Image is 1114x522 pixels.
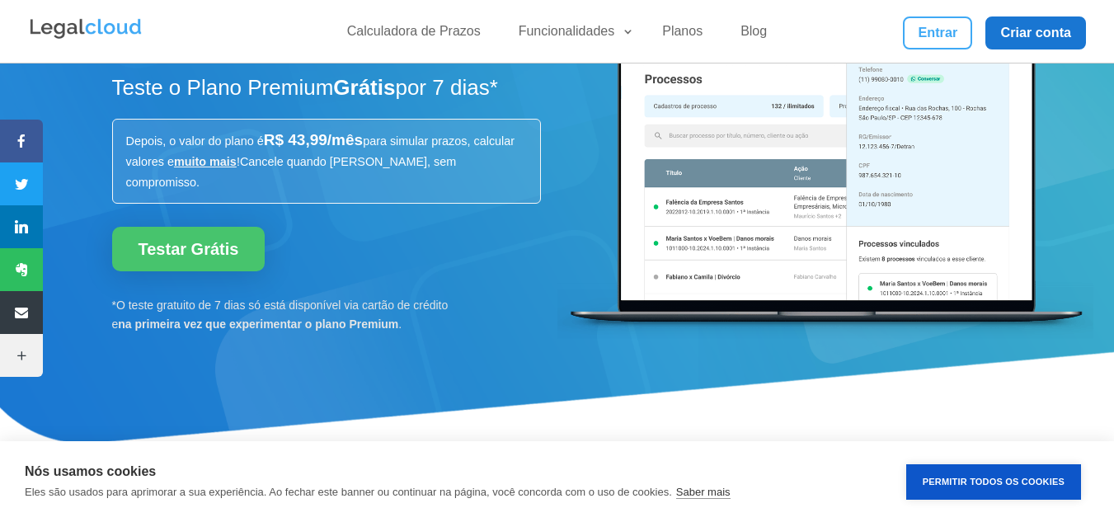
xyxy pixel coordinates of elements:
[118,317,398,331] b: na primeira vez que experimentar o plano Premium
[903,16,972,49] a: Entrar
[333,75,395,100] strong: Grátis
[112,299,449,330] span: *O teste gratuito de 7 dias só está disponível via cartão de crédito e .
[112,74,541,111] h2: Teste o Plano Premium por 7 dias*
[174,155,237,168] a: muito mais
[28,16,143,41] img: Legalcloud Logo
[337,23,491,47] a: Calculadora de Prazos
[126,129,527,194] p: Depois, o valor do plano é Cancele quando [PERSON_NAME], sem compromisso.
[509,23,635,47] a: Funcionalidades
[28,30,143,44] a: Logo da Legalcloud
[264,131,363,148] span: R$ 43,99/mês
[25,464,156,478] strong: Nós usamos cookies
[985,16,1086,49] a: Criar conta
[906,464,1081,500] button: Permitir Todos os Cookies
[652,23,712,47] a: Planos
[25,486,672,498] p: Eles são usados para aprimorar a sua experiência. Ao fechar este banner ou continuar na página, v...
[731,23,777,47] a: Blog
[676,486,731,499] a: Saber mais
[112,227,266,271] a: Testar Grátis
[237,155,240,168] span: !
